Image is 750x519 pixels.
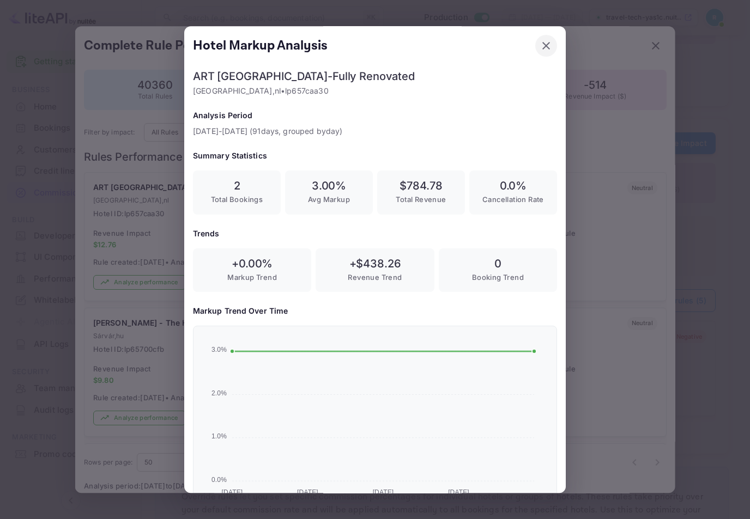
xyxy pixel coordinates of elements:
h6: 0.0 % [478,180,548,193]
h6: + 0.00 % [202,257,303,270]
h6: 3.00 % [294,180,364,193]
tspan: 3.0% [211,346,227,354]
p: [GEOGRAPHIC_DATA] , nl • lp657caa30 [193,85,557,96]
h6: Analysis Period [193,109,557,121]
span: Avg Markup [308,196,350,204]
span: Total Bookings [211,196,263,204]
h6: + $ 438.26 [324,257,425,270]
h6: 2 [202,180,272,193]
h6: Summary Statistics [193,150,557,162]
h6: $ 784.78 [386,180,456,193]
p: [DATE] - [DATE] ( 91 days, grouped by day ) [193,126,557,137]
tspan: [DATE] [222,489,243,497]
h6: Trends [193,228,557,240]
tspan: 0.0% [211,476,227,484]
tspan: [DATE] [373,489,394,497]
h6: Markup Trend Over Time [193,306,557,317]
span: Markup Trend [227,273,277,282]
h5: Hotel Markup Analysis [193,37,328,54]
h6: ART [GEOGRAPHIC_DATA]-Fully Renovated [193,70,557,83]
span: Booking Trend [472,273,524,282]
h6: 0 [447,257,548,270]
span: Revenue Trend [348,273,402,282]
tspan: 2.0% [211,389,227,397]
tspan: [DATE] [297,489,318,497]
span: Total Revenue [396,196,446,204]
tspan: 1.0% [211,433,227,441]
span: Cancellation Rate [482,196,544,204]
tspan: [DATE] [448,489,469,497]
